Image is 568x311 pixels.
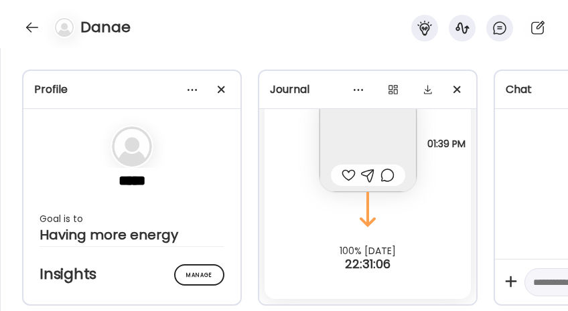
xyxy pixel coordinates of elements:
h4: Danae [80,17,131,38]
div: 100% [DATE] [259,245,476,256]
div: Profile [34,82,230,98]
div: Having more energy [40,227,224,243]
div: Journal [270,82,466,98]
img: images%2F9HBKZMAjsQgjWYw0dDklNQEIjOI2%2FWrQhbLBHeZtVqEHgYYLI%2F8N6DyUqOEtwIrTrRI233_240 [319,95,417,192]
div: Goal is to [40,211,224,227]
span: 01:39 PM [427,138,466,149]
img: bg-avatar-default.svg [112,126,152,167]
img: bg-avatar-default.svg [55,18,74,37]
div: 22:31:06 [259,256,476,272]
div: Manage [174,264,224,286]
h2: Insights [40,264,224,284]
